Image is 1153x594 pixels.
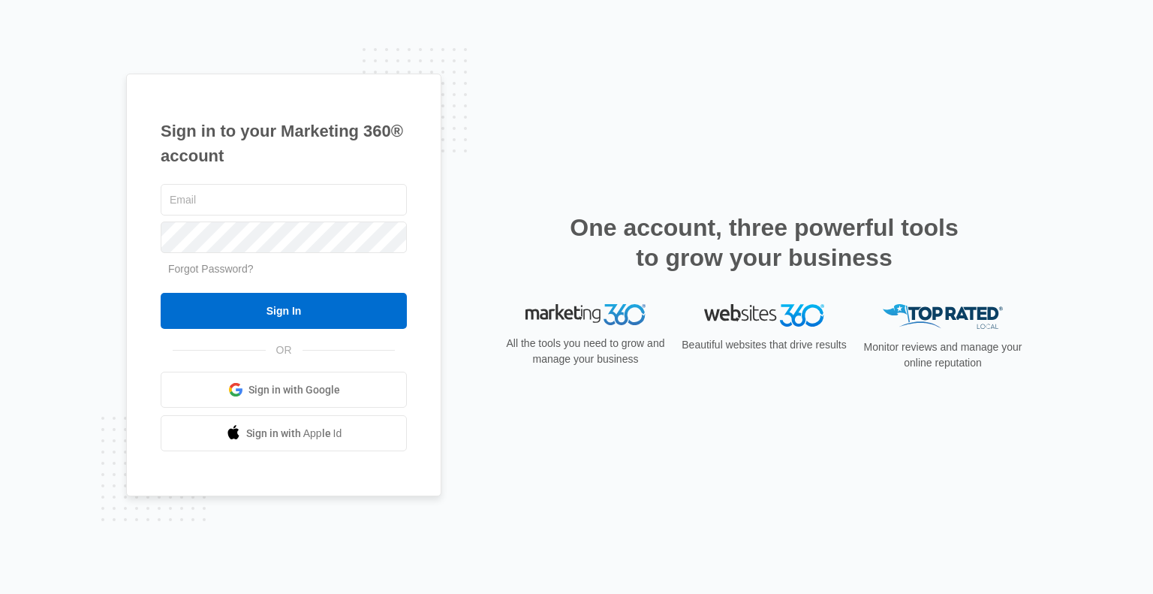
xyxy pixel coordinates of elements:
[161,415,407,451] a: Sign in with Apple Id
[161,372,407,408] a: Sign in with Google
[161,184,407,216] input: Email
[248,382,340,398] span: Sign in with Google
[161,119,407,168] h1: Sign in to your Marketing 360® account
[161,293,407,329] input: Sign In
[883,304,1003,329] img: Top Rated Local
[525,304,646,325] img: Marketing 360
[704,304,824,326] img: Websites 360
[266,342,303,358] span: OR
[168,263,254,275] a: Forgot Password?
[565,213,963,273] h2: One account, three powerful tools to grow your business
[501,336,670,367] p: All the tools you need to grow and manage your business
[680,337,848,353] p: Beautiful websites that drive results
[859,339,1027,371] p: Monitor reviews and manage your online reputation
[246,426,342,442] span: Sign in with Apple Id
